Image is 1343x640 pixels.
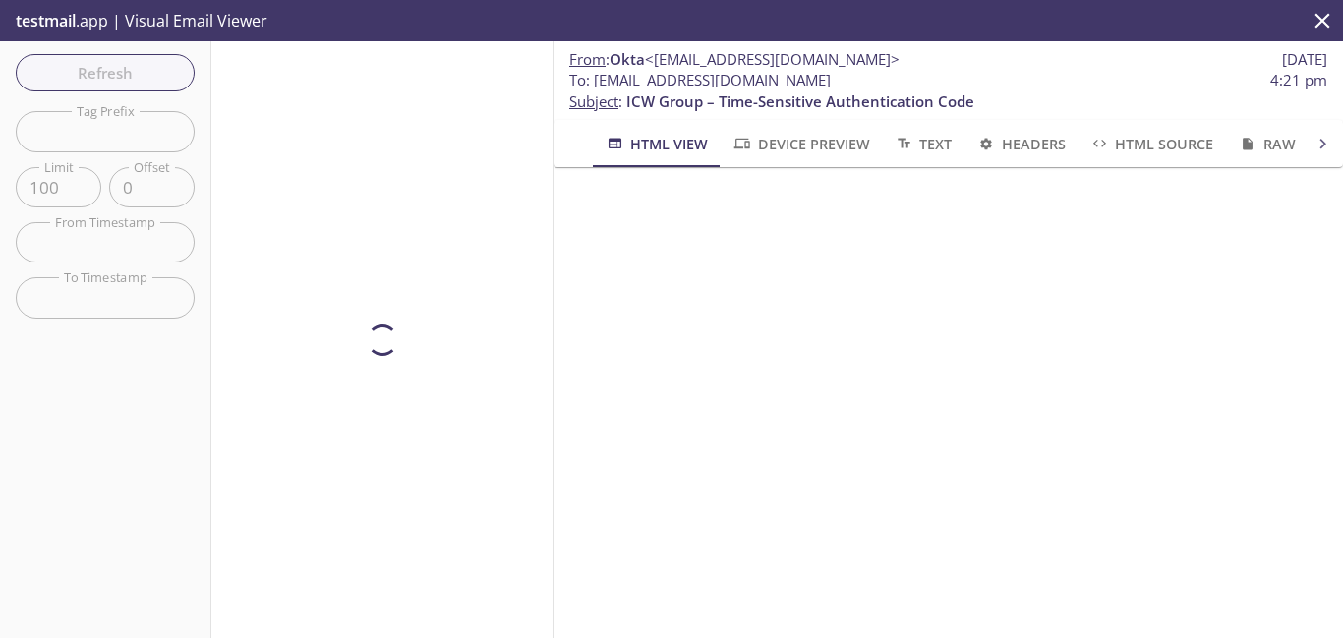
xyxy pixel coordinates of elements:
span: HTML View [605,132,708,156]
span: ICW Group – Time-Sensitive Authentication Code [626,91,974,111]
span: HTML Source [1089,132,1213,156]
span: Raw [1237,132,1295,156]
span: : [569,49,900,70]
span: : [EMAIL_ADDRESS][DOMAIN_NAME] [569,70,831,90]
span: 4:21 pm [1270,70,1327,90]
span: Device Preview [731,132,869,156]
span: Subject [569,91,618,111]
p: : [569,70,1327,112]
span: Okta [610,49,645,69]
span: From [569,49,606,69]
span: Headers [975,132,1065,156]
span: <[EMAIL_ADDRESS][DOMAIN_NAME]> [645,49,900,69]
span: testmail [16,10,76,31]
span: [DATE] [1282,49,1327,70]
span: Text [894,132,952,156]
span: To [569,70,586,89]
